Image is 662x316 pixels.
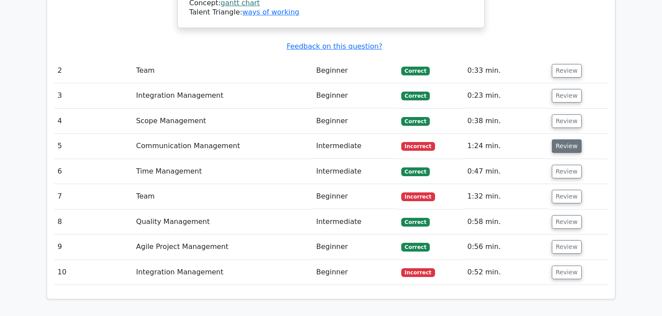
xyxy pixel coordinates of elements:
td: Intermediate [313,209,398,234]
button: Review [552,139,582,153]
span: Incorrect [401,192,435,201]
span: Correct [401,218,430,227]
td: 7 [54,184,133,209]
td: Beginner [313,109,398,134]
td: Team [133,58,313,83]
span: Correct [401,243,430,252]
td: Integration Management [133,260,313,285]
td: Beginner [313,184,398,209]
td: 9 [54,234,133,259]
button: Review [552,89,582,103]
button: Review [552,165,582,178]
span: Correct [401,117,430,126]
td: Beginner [313,83,398,108]
td: 3 [54,83,133,108]
td: 4 [54,109,133,134]
td: 1:32 min. [464,184,548,209]
td: Scope Management [133,109,313,134]
a: ways of working [242,8,299,16]
td: 10 [54,260,133,285]
span: Incorrect [401,268,435,277]
button: Review [552,64,582,78]
td: 0:38 min. [464,109,548,134]
td: 0:23 min. [464,83,548,108]
td: 0:56 min. [464,234,548,259]
td: Intermediate [313,134,398,159]
td: Beginner [313,58,398,83]
td: Agile Project Management [133,234,313,259]
button: Review [552,190,582,203]
span: Correct [401,92,430,100]
span: Correct [401,67,430,75]
td: Integration Management [133,83,313,108]
td: Time Management [133,159,313,184]
td: 2 [54,58,133,83]
td: 0:52 min. [464,260,548,285]
td: 6 [54,159,133,184]
span: Incorrect [401,142,435,151]
a: Feedback on this question? [287,42,382,50]
td: 8 [54,209,133,234]
span: Correct [401,167,430,176]
button: Review [552,266,582,279]
td: Beginner [313,234,398,259]
button: Review [552,215,582,229]
td: Beginner [313,260,398,285]
td: 0:33 min. [464,58,548,83]
td: Intermediate [313,159,398,184]
td: 0:47 min. [464,159,548,184]
td: Team [133,184,313,209]
td: 5 [54,134,133,159]
button: Review [552,114,582,128]
td: 0:58 min. [464,209,548,234]
td: 1:24 min. [464,134,548,159]
button: Review [552,240,582,254]
td: Quality Management [133,209,313,234]
td: Communication Management [133,134,313,159]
